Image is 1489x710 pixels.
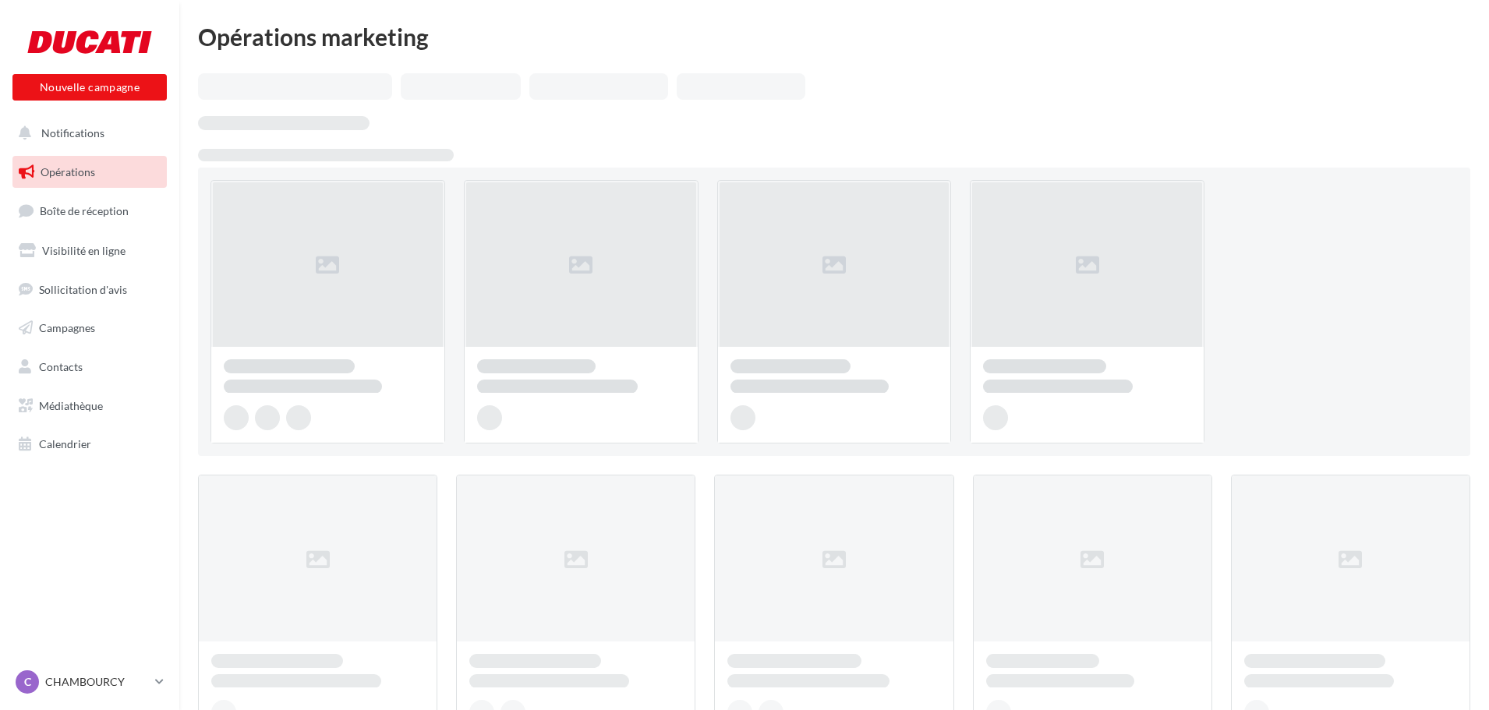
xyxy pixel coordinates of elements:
span: Boîte de réception [40,204,129,217]
span: Sollicitation d'avis [39,282,127,295]
button: Notifications [9,117,164,150]
span: C [24,674,31,690]
span: Campagnes [39,321,95,334]
a: Sollicitation d'avis [9,274,170,306]
button: Nouvelle campagne [12,74,167,101]
a: Calendrier [9,428,170,461]
p: CHAMBOURCY [45,674,149,690]
a: Boîte de réception [9,194,170,228]
a: Campagnes [9,312,170,344]
span: Médiathèque [39,399,103,412]
span: Notifications [41,126,104,140]
a: Opérations [9,156,170,189]
span: Calendrier [39,437,91,450]
span: Contacts [39,360,83,373]
span: Visibilité en ligne [42,244,126,257]
a: C CHAMBOURCY [12,667,167,697]
span: Opérations [41,165,95,178]
a: Médiathèque [9,390,170,422]
a: Contacts [9,351,170,383]
div: Opérations marketing [198,25,1470,48]
a: Visibilité en ligne [9,235,170,267]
